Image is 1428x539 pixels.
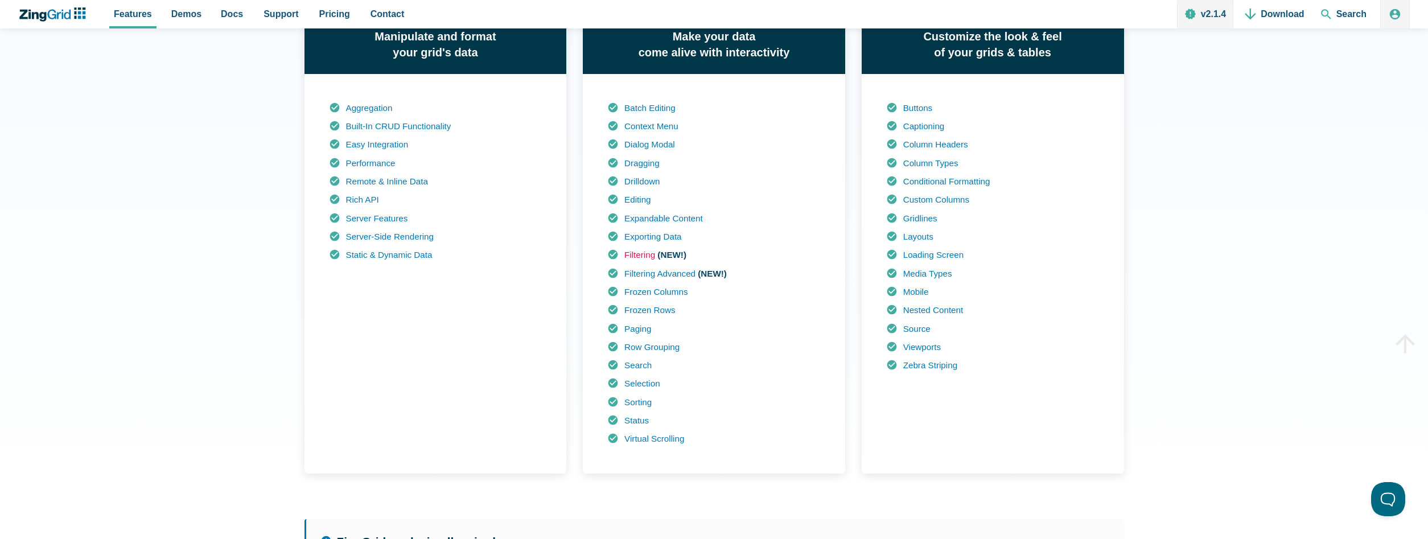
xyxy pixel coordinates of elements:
a: Column Headers [903,139,968,149]
a: Context Menu [624,121,678,131]
span: Demos [171,6,201,22]
a: Nested Content [903,305,964,315]
iframe: Toggle Customer Support [1371,482,1405,516]
h3: Manipulate and format your grid's data [320,28,551,60]
span: Contact [371,6,405,22]
a: Batch Editing [624,103,676,113]
a: Drilldown [624,176,660,186]
span: Features [114,6,152,22]
a: Sorting [624,397,652,407]
h3: Customize the look & feel of your grids & tables [877,28,1108,60]
a: Custom Columns [903,195,969,204]
a: Mobile [903,287,929,297]
a: Server Features [346,213,408,223]
a: Virtual Scrolling [624,434,684,443]
a: Media Types [903,269,952,278]
a: Source [903,324,931,334]
a: Expandable Content [624,213,703,223]
a: Loading Screen [903,250,964,260]
h3: Make your data come alive with interactivity [599,28,830,60]
a: Filtering [624,250,655,260]
a: Status [624,415,649,425]
span: Support [264,6,298,22]
a: ZingChart Logo. Click to return to the homepage [18,7,92,22]
a: Server-Side Rendering [346,232,434,241]
a: Captioning [903,121,945,131]
b: (NEW!) [657,250,686,260]
a: Search [624,360,652,370]
a: Exporting Data [624,232,681,241]
a: Gridlines [903,213,937,223]
a: Frozen Columns [624,287,688,297]
a: Viewports [903,342,941,352]
b: (NEW!) [698,269,727,278]
a: Performance [346,158,396,168]
a: Remote & Inline Data [346,176,428,186]
a: Paging [624,324,651,334]
span: Docs [221,6,243,22]
a: Conditional Formatting [903,176,990,186]
a: Built-In CRUD Functionality [346,121,451,131]
a: Static & Dynamic Data [346,250,433,260]
a: Column Types [903,158,958,168]
a: Easy Integration [346,139,409,149]
a: Editing [624,195,651,204]
a: Dragging [624,158,660,168]
a: Filtering Advanced [624,269,696,278]
span: Pricing [319,6,350,22]
a: Zebra Striping [903,360,957,370]
a: Selection [624,378,660,388]
a: Aggregation [346,103,393,113]
a: Frozen Rows [624,305,675,315]
a: Rich API [346,195,379,204]
a: Row Grouping [624,342,680,352]
a: Dialog Modal [624,139,675,149]
a: Buttons [903,103,933,113]
a: Layouts [903,232,933,241]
